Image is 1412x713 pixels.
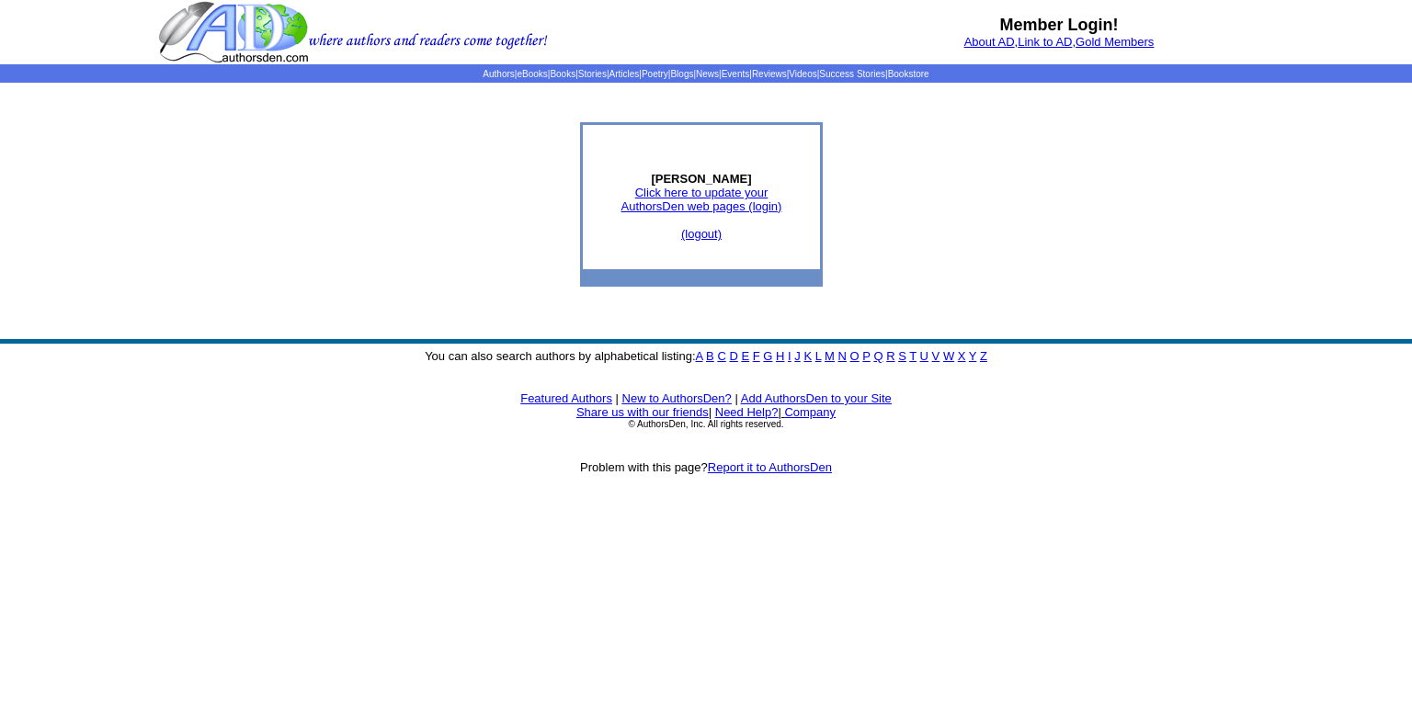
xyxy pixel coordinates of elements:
a: E [741,349,749,363]
a: Authors [483,69,514,79]
a: A [696,349,703,363]
a: Add AuthorsDen to your Site [741,391,892,405]
a: Y [969,349,976,363]
a: Company [784,405,836,419]
a: Books [550,69,575,79]
font: | [734,391,737,405]
a: L [815,349,822,363]
a: P [862,349,870,363]
a: Click here to update yourAuthorsDen web pages (login) [621,186,782,213]
font: You can also search authors by alphabetical listing: [425,349,987,363]
a: O [850,349,860,363]
a: D [729,349,737,363]
a: Videos [789,69,816,79]
a: Link to AD [1018,35,1072,49]
font: | [778,405,836,419]
a: Reviews [752,69,787,79]
a: I [788,349,791,363]
a: T [909,349,917,363]
span: | | | | | | | | | | | | [483,69,928,79]
a: U [920,349,928,363]
a: Success Stories [819,69,885,79]
a: S [898,349,906,363]
a: Report it to AuthorsDen [708,460,832,474]
a: Bookstore [888,69,929,79]
a: Share us with our friends [576,405,709,419]
a: M [825,349,835,363]
font: © AuthorsDen, Inc. All rights reserved. [628,419,783,429]
a: C [717,349,725,363]
a: H [776,349,784,363]
a: Q [873,349,882,363]
a: Featured Authors [520,391,612,405]
a: eBooks [517,69,547,79]
a: News [696,69,719,79]
a: About AD [964,35,1015,49]
font: Problem with this page? [580,460,832,474]
a: K [803,349,812,363]
a: New to AuthorsDen? [622,391,732,405]
font: , , [964,35,1155,49]
a: Gold Members [1076,35,1154,49]
a: Poetry [642,69,668,79]
font: | [709,405,712,419]
a: X [958,349,966,363]
a: Need Help? [715,405,779,419]
a: Blogs [670,69,693,79]
a: (logout) [681,227,722,241]
a: W [943,349,954,363]
font: | [616,391,619,405]
a: J [794,349,801,363]
b: Member Login! [1000,16,1119,34]
a: V [932,349,940,363]
a: Events [722,69,750,79]
a: R [886,349,894,363]
a: Articles [609,69,640,79]
a: B [706,349,714,363]
a: N [838,349,847,363]
b: [PERSON_NAME] [651,172,751,186]
a: G [763,349,772,363]
a: F [753,349,760,363]
a: Stories [578,69,607,79]
a: Z [980,349,987,363]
